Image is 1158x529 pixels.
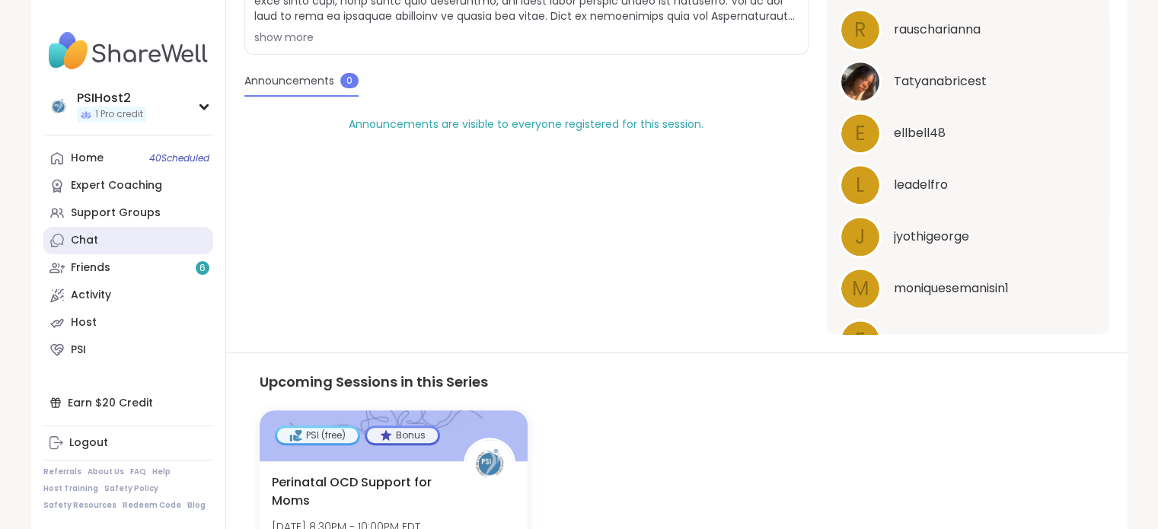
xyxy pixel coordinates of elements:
[894,176,948,194] span: leadelfro
[894,21,981,39] span: rauscharianna
[466,440,513,487] img: PSIHost2
[254,30,799,45] div: show more
[367,428,438,443] div: Bonus
[71,343,86,358] div: PSI
[123,500,181,511] a: Redeem Code
[839,112,1097,155] a: eellbell48
[130,467,146,477] a: FAQ
[894,279,1009,298] span: moniquesemanisin1
[95,108,143,121] span: 1 Pro credit
[854,15,866,45] span: r
[71,315,97,330] div: Host
[244,73,334,89] span: Announcements
[46,94,71,119] img: PSIHost2
[43,145,213,172] a: Home40Scheduled
[894,124,946,142] span: ellbell48
[349,116,703,132] span: Announcements are visible to everyone registered for this session.
[71,178,162,193] div: Expert Coaching
[894,72,987,91] span: Tatyanabricest
[260,371,1094,392] h3: Upcoming Sessions in this Series
[43,483,98,494] a: Host Training
[894,228,969,246] span: jyothigeorge
[71,233,98,248] div: Chat
[77,90,146,107] div: PSIHost2
[855,326,866,355] span: e
[71,288,111,303] div: Activity
[839,319,1097,362] a: eemilymchugh12
[69,435,108,451] div: Logout
[855,119,866,148] span: e
[43,309,213,336] a: Host
[43,282,213,309] a: Activity
[71,260,110,276] div: Friends
[43,389,213,416] div: Earn $20 Credit
[71,151,104,166] div: Home
[43,199,213,227] a: Support Groups
[43,467,81,477] a: Referrals
[104,483,158,494] a: Safety Policy
[852,274,869,304] span: m
[187,500,206,511] a: Blog
[152,467,171,477] a: Help
[199,262,206,275] span: 6
[855,222,866,252] span: j
[43,500,116,511] a: Safety Resources
[149,152,209,164] span: 40 Scheduled
[88,467,124,477] a: About Us
[894,331,986,349] span: emilymchugh12
[43,336,213,364] a: PSI
[71,206,161,221] div: Support Groups
[340,73,359,88] span: 0
[839,8,1097,51] a: rrauscharianna
[43,429,213,457] a: Logout
[839,267,1097,310] a: mmoniquesemanisin1
[839,215,1097,258] a: jjyothigeorge
[43,254,213,282] a: Friends6
[43,172,213,199] a: Expert Coaching
[839,164,1097,206] a: lleadelfro
[43,24,213,78] img: ShareWell Nav Logo
[277,428,358,443] div: PSI (free)
[839,60,1097,103] a: TatyanabricestTatyanabricest
[272,473,447,510] span: Perinatal OCD Support for Moms
[856,170,864,200] span: l
[841,62,879,100] img: Tatyanabricest
[43,227,213,254] a: Chat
